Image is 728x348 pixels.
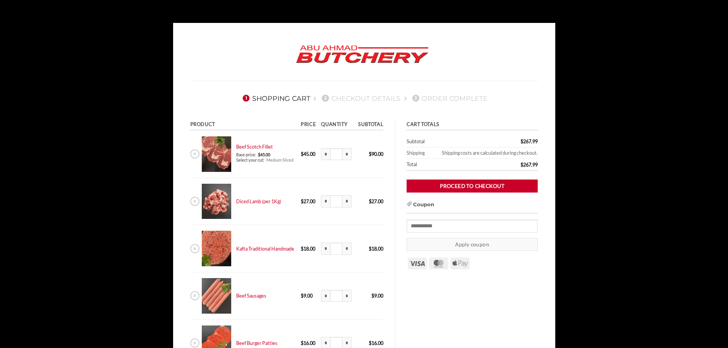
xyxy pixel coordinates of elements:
span: $ [301,246,303,252]
input: Increase quantity of Beef Sausages [342,290,352,302]
a: Remove Diced Lamb (per 1Kg) from cart [190,197,199,206]
a: Remove Kafta Traditional Handmade from cart [190,244,199,253]
th: Subtotal [355,120,383,131]
a: 2Checkout details [319,94,400,102]
img: Cart [202,136,231,172]
dt: Select your cut: [236,157,264,163]
input: Reduce quantity of Diced Lamb (per 1Kg) [321,195,330,207]
nav: Checkout steps [190,88,538,108]
img: Cart [202,278,231,314]
input: Increase quantity of Beef Scotch Fillet [342,148,352,160]
span: $ [369,198,371,204]
a: Remove Beef Scotch Fillet from cart [190,149,199,159]
bdi: 27.00 [369,198,383,204]
input: Product quantity [330,195,342,207]
bdi: 16.00 [369,340,383,346]
bdi: 9.00 [371,293,383,299]
span: $ [301,198,303,204]
img: Abu Ahmad Butchery [290,40,435,69]
bdi: 18.00 [369,246,383,252]
input: Increase quantity of Diced Lamb (per 1Kg) [342,195,352,207]
bdi: 9.00 [301,293,313,299]
bdi: 267.99 [520,162,538,168]
span: 2 [322,95,329,102]
span: $ [258,152,260,157]
bdi: 16.00 [301,340,315,346]
dt: Base price: [236,152,256,157]
span: 45.00 [258,152,270,157]
span: 1 [243,95,250,102]
button: Apply coupon [407,238,538,251]
h3: Coupon [407,201,538,214]
th: Subtotal [407,136,473,147]
input: Reduce quantity of Kafta Traditional Handmade [321,243,330,255]
a: Remove Beef Sausages from cart [190,291,199,300]
a: 1Shopping Cart [240,94,310,102]
th: Cart totals [407,120,538,131]
th: Total [407,159,473,171]
a: Remove Beef Burger Patties from cart [190,338,199,348]
span: $ [301,340,303,346]
bdi: 90.00 [369,151,383,157]
input: Reduce quantity of Beef Scotch Fillet [321,148,330,160]
span: $ [301,151,303,157]
th: Quantity [319,120,355,131]
td: Shipping costs are calculated during checkout. [429,147,538,159]
th: Product [190,120,298,131]
a: Beef Burger Patties [236,340,277,346]
th: Price [298,120,319,131]
th: Shipping [407,147,429,159]
span: $ [369,246,371,252]
img: Cart [202,184,231,219]
bdi: 18.00 [301,246,315,252]
div: Payment icons [407,256,471,269]
iframe: chat widget [696,317,720,340]
span: $ [371,293,374,299]
input: Reduce quantity of Beef Sausages [321,290,330,302]
input: Product quantity [330,243,342,255]
a: Diced Lamb (per 1Kg) [236,198,281,204]
bdi: 45.00 [301,151,315,157]
div: Medium Sliced [236,157,294,163]
a: Beef Scotch Fillet [236,144,273,150]
input: Product quantity [330,148,342,160]
img: Cart [202,231,231,266]
a: Proceed to checkout [407,180,538,193]
a: Kafta Traditional Handmade [236,246,294,252]
bdi: 27.00 [301,198,315,204]
span: $ [520,162,523,168]
bdi: 267.99 [520,138,538,144]
a: Beef Sausages [236,293,266,299]
input: Product quantity [330,290,342,302]
span: $ [369,151,371,157]
span: $ [520,138,523,144]
span: $ [301,293,303,299]
input: Increase quantity of Kafta Traditional Handmade [342,243,352,255]
span: $ [369,340,371,346]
